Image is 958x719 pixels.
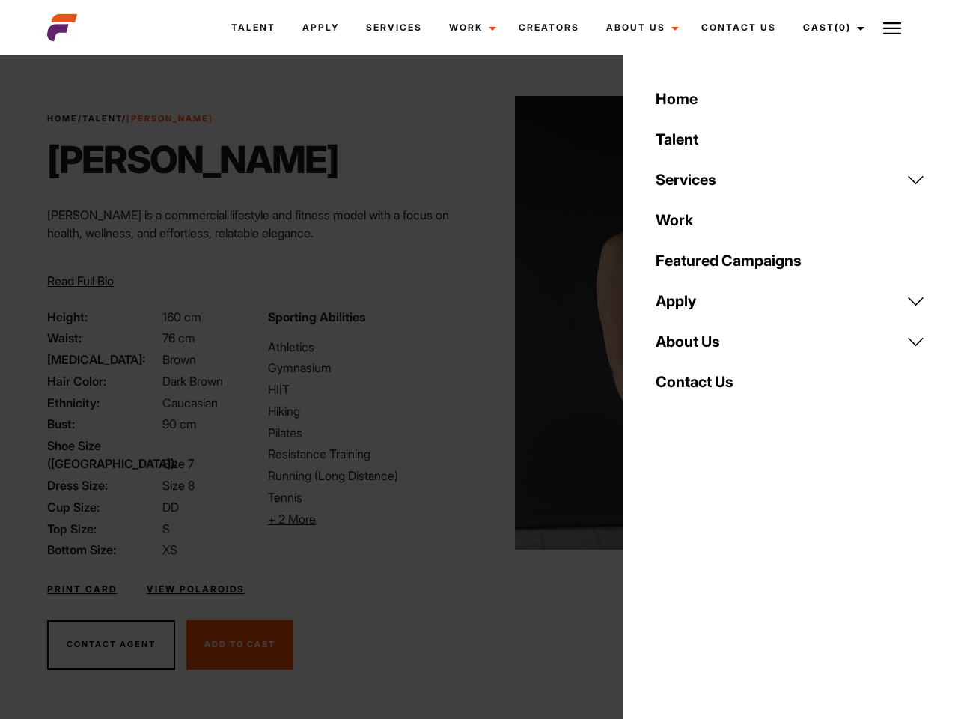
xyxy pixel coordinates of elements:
[647,321,934,362] a: About Us
[647,160,934,200] a: Services
[47,308,159,326] span: Height:
[82,113,122,124] a: Talent
[147,583,245,596] a: View Polaroids
[47,620,175,670] button: Contact Agent
[162,330,195,345] span: 76 cm
[505,7,593,48] a: Creators
[186,620,293,670] button: Add To Cast
[647,79,934,119] a: Home
[268,488,470,506] li: Tennis
[47,254,470,308] p: Through her modeling and wellness brand, HEAL, she inspires others on their wellness journeys—cha...
[647,362,934,402] a: Contact Us
[353,7,436,48] a: Services
[162,478,195,493] span: Size 8
[268,309,365,324] strong: Sporting Abilities
[162,395,218,410] span: Caucasian
[47,351,159,368] span: [MEDICAL_DATA]:
[268,402,470,420] li: Hiking
[647,281,934,321] a: Apply
[47,206,470,242] p: [PERSON_NAME] is a commercial lifestyle and fitness model with a focus on health, wellness, and e...
[647,119,934,160] a: Talent
[436,7,505,48] a: Work
[47,476,159,494] span: Dress Size:
[47,415,159,433] span: Bust:
[162,352,196,367] span: Brown
[47,113,78,124] a: Home
[268,512,316,527] span: + 2 More
[162,500,179,515] span: DD
[268,338,470,356] li: Athletics
[47,394,159,412] span: Ethnicity:
[47,112,213,125] span: / /
[47,329,159,347] span: Waist:
[47,583,117,596] a: Print Card
[647,240,934,281] a: Featured Campaigns
[162,374,223,389] span: Dark Brown
[162,542,177,557] span: XS
[268,424,470,442] li: Pilates
[47,520,159,538] span: Top Size:
[268,467,470,485] li: Running (Long Distance)
[47,437,159,473] span: Shoe Size ([GEOGRAPHIC_DATA]):
[289,7,353,48] a: Apply
[688,7,790,48] a: Contact Us
[47,13,77,43] img: cropped-aefm-brand-fav-22-square.png
[204,639,275,649] span: Add To Cast
[162,456,194,471] span: Size 7
[593,7,688,48] a: About Us
[218,7,289,48] a: Talent
[883,19,901,37] img: Burger icon
[268,359,470,377] li: Gymnasium
[162,521,170,536] span: S
[647,200,934,240] a: Work
[47,273,114,288] span: Read Full Bio
[790,7,873,48] a: Cast(0)
[47,372,159,390] span: Hair Color:
[268,445,470,463] li: Resistance Training
[47,498,159,516] span: Cup Size:
[268,380,470,398] li: HIIT
[47,272,114,290] button: Read Full Bio
[162,309,201,324] span: 160 cm
[47,137,338,182] h1: [PERSON_NAME]
[162,416,197,431] span: 90 cm
[835,22,851,33] span: (0)
[47,541,159,559] span: Bottom Size:
[126,113,213,124] strong: [PERSON_NAME]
